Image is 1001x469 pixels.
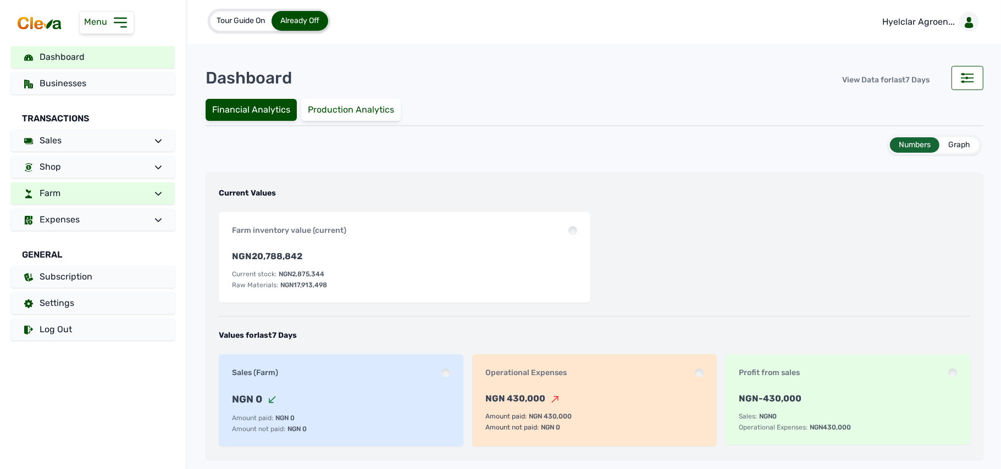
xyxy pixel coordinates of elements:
[11,235,175,266] div: General
[40,135,62,146] span: Sales
[217,16,265,25] span: Tour Guide On
[873,7,983,37] a: Hyelclar Agroen...
[529,412,572,421] div: NGN 430,000
[257,331,272,340] span: last
[11,182,175,204] a: Farm
[810,423,823,431] span: NGN
[40,161,61,172] span: Shop
[882,15,955,29] p: Hyelclar Agroen...
[11,292,175,314] a: Settings
[219,188,970,199] div: Current Values
[40,271,92,282] span: Subscription
[890,137,939,153] div: Numbers
[206,99,297,121] div: Financial Analytics
[40,324,72,334] span: Log Out
[939,137,979,153] div: Graph
[485,367,567,378] div: Operational Expenses
[301,99,401,121] div: Production Analytics
[759,393,801,404] span: -430,000
[40,52,85,62] span: Dashboard
[759,412,777,421] div: 0
[810,423,851,432] div: 430,000
[84,16,112,27] span: Menu
[40,188,60,198] span: Farm
[40,298,74,308] span: Settings
[232,281,278,289] div: Raw Materials:
[15,15,64,31] img: cleva_logo.png
[739,392,801,405] span: NGN
[232,392,262,407] span: NGN 0
[206,68,292,88] div: Dashboard
[252,251,302,261] span: 20,788,842
[232,425,285,433] div: Amount not paid:
[739,367,800,378] div: Profit from sales
[739,423,808,432] div: Operational Expenses:
[485,412,527,421] div: Amount paid:
[759,412,772,420] span: NGN
[485,423,539,432] div: Amount not paid:
[280,281,294,289] span: NGN
[232,225,346,236] div: Farm inventory value (current)
[11,130,175,152] a: Sales
[11,72,175,94] a: Businesses
[219,330,970,341] div: Values for 7 Days
[485,392,545,405] span: NGN 430,000
[40,78,86,88] span: Businesses
[11,156,175,178] a: Shop
[739,412,757,421] div: Sales:
[541,423,560,432] div: NGN 0
[280,281,327,289] div: 17,913,498
[11,266,175,288] a: Subscription
[279,270,292,278] span: NGN
[833,68,938,92] div: View Data for 7 Days
[232,270,276,278] div: Current stock:
[232,250,302,263] span: NGN
[280,16,319,25] span: Already Off
[279,270,324,278] div: 2,875,344
[11,46,175,68] a: Dashboard
[287,425,307,433] div: NGN 0
[232,414,273,422] div: Amount paid:
[892,75,905,85] span: last
[232,367,278,378] div: Sales (Farm)
[11,209,175,231] a: Expenses
[40,214,80,225] span: Expenses
[275,414,295,422] div: NGN 0
[11,99,175,130] div: Transactions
